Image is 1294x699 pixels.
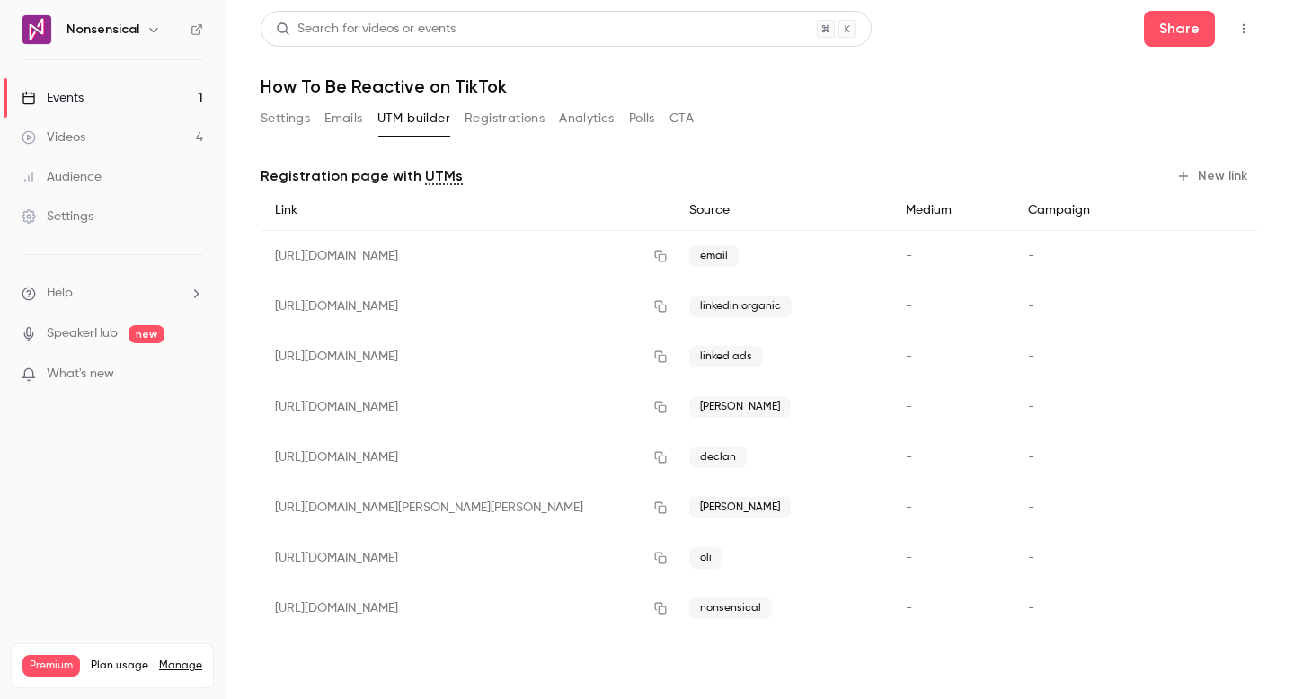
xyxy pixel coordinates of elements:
[906,300,912,313] span: -
[261,432,675,482] div: [URL][DOMAIN_NAME]
[689,597,772,619] span: nonsensical
[22,89,84,107] div: Events
[261,583,675,633] div: [URL][DOMAIN_NAME]
[425,165,463,187] a: UTMs
[261,382,675,432] div: [URL][DOMAIN_NAME]
[159,659,202,673] a: Manage
[906,350,912,363] span: -
[1028,552,1034,564] span: -
[1028,501,1034,514] span: -
[1028,250,1034,262] span: -
[47,365,114,384] span: What's new
[22,284,203,303] li: help-dropdown-opener
[906,401,912,413] span: -
[22,655,80,677] span: Premium
[1014,190,1163,231] div: Campaign
[891,190,1015,231] div: Medium
[689,245,739,267] span: email
[324,104,362,133] button: Emails
[276,20,456,39] div: Search for videos or events
[66,21,139,39] h6: Nonsensical
[675,190,891,231] div: Source
[689,296,792,317] span: linkedin organic
[1028,602,1034,615] span: -
[1028,401,1034,413] span: -
[629,104,655,133] button: Polls
[906,501,912,514] span: -
[261,75,1258,97] h1: How To Be Reactive on TikTok
[1028,451,1034,464] span: -
[261,165,463,187] p: Registration page with
[689,497,791,518] span: [PERSON_NAME]
[689,547,722,569] span: oli
[22,168,102,186] div: Audience
[1028,350,1034,363] span: -
[1144,11,1215,47] button: Share
[22,208,93,226] div: Settings
[377,104,450,133] button: UTM builder
[906,602,912,615] span: -
[1169,162,1258,190] button: New link
[261,104,310,133] button: Settings
[261,332,675,382] div: [URL][DOMAIN_NAME]
[91,659,148,673] span: Plan usage
[906,451,912,464] span: -
[129,325,164,343] span: new
[261,190,675,231] div: Link
[22,128,85,146] div: Videos
[559,104,615,133] button: Analytics
[22,15,51,44] img: Nonsensical
[261,482,675,533] div: [URL][DOMAIN_NAME][PERSON_NAME][PERSON_NAME]
[906,552,912,564] span: -
[261,533,675,583] div: [URL][DOMAIN_NAME]
[261,231,675,282] div: [URL][DOMAIN_NAME]
[906,250,912,262] span: -
[261,281,675,332] div: [URL][DOMAIN_NAME]
[1028,300,1034,313] span: -
[689,346,763,367] span: linked ads
[689,396,791,418] span: [PERSON_NAME]
[47,324,118,343] a: SpeakerHub
[669,104,694,133] button: CTA
[689,447,747,468] span: declan
[182,367,203,383] iframe: Noticeable Trigger
[465,104,545,133] button: Registrations
[47,284,73,303] span: Help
